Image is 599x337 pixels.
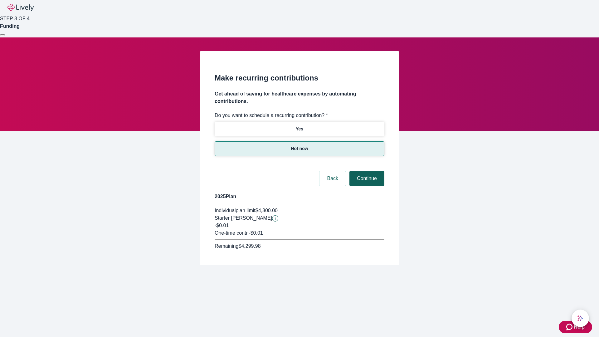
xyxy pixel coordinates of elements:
button: Not now [215,141,384,156]
button: Back [319,171,346,186]
svg: Starter penny details [272,215,278,222]
button: Continue [349,171,384,186]
span: Help [574,323,585,331]
button: Zendesk support iconHelp [559,321,592,333]
h4: Get ahead of saving for healthcare expenses by automating contributions. [215,90,384,105]
span: Remaining [215,243,238,249]
svg: Lively AI Assistant [577,315,583,321]
h2: Make recurring contributions [215,72,384,84]
span: Individual plan limit [215,208,256,213]
img: Lively [7,4,34,11]
button: Yes [215,122,384,136]
svg: Zendesk support icon [566,323,574,331]
h4: 2025 Plan [215,193,384,200]
span: One-time contr. [215,230,249,236]
span: $4,300.00 [256,208,278,213]
span: - $0.01 [249,230,263,236]
button: chat [572,310,589,327]
label: Do you want to schedule a recurring contribution? * [215,112,328,119]
button: Lively will contribute $0.01 to establish your account [272,215,278,222]
span: -$0.01 [215,223,229,228]
p: Yes [296,126,303,132]
span: $4,299.98 [238,243,261,249]
p: Not now [291,145,308,152]
span: Starter [PERSON_NAME] [215,215,272,221]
